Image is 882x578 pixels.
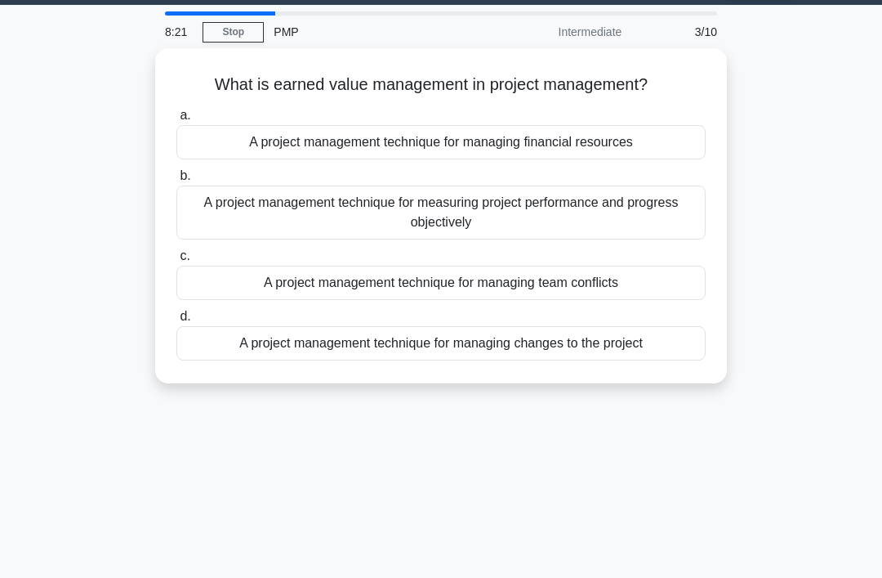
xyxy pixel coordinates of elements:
[203,22,264,43] a: Stop
[180,309,190,323] span: d.
[176,186,706,240] div: A project management technique for measuring project performance and progress objectively
[176,266,706,300] div: A project management technique for managing team conflicts
[175,74,707,96] h5: What is earned value management in project management?
[180,168,190,182] span: b.
[180,108,190,122] span: a.
[180,249,189,262] span: c.
[264,16,488,48] div: PMP
[176,326,706,361] div: A project management technique for managing changes to the project
[155,16,203,48] div: 8:21
[631,16,727,48] div: 3/10
[176,125,706,159] div: A project management technique for managing financial resources
[488,16,631,48] div: Intermediate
